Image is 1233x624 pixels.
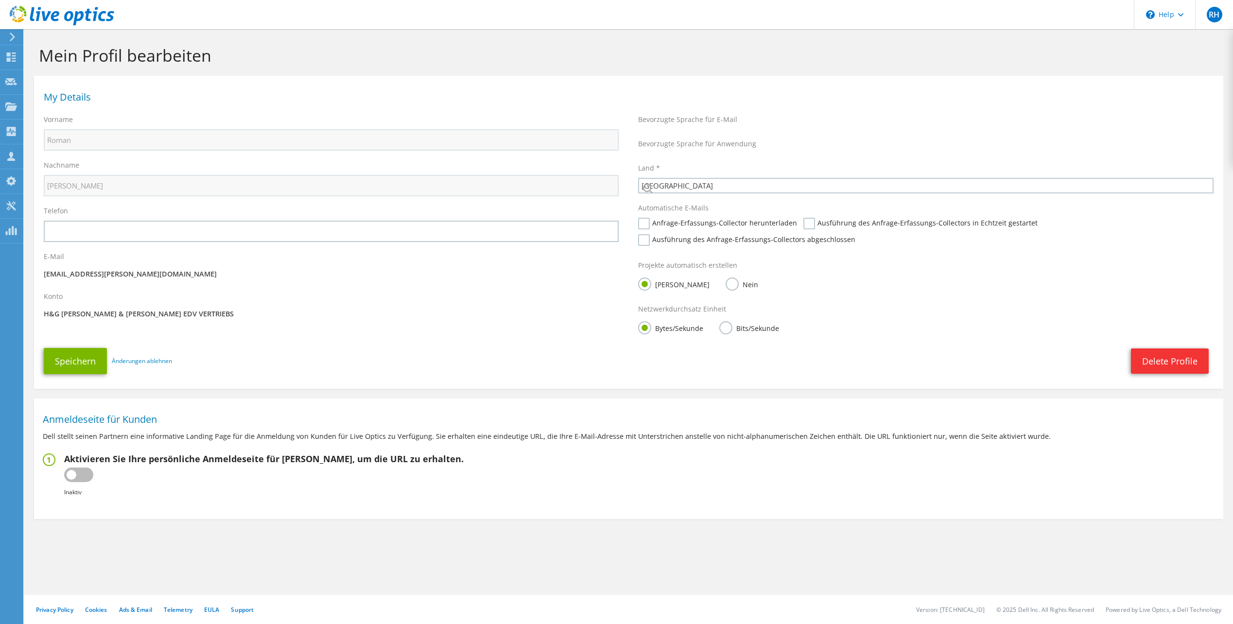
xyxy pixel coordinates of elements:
a: Cookies [85,606,107,614]
label: Ausführung des Anfrage-Erfassungs-Collectors abgeschlossen [638,234,855,246]
label: Anfrage-Erfassungs-Collector herunterladen [638,218,797,229]
label: E-Mail [44,252,64,261]
label: Land * [638,163,660,173]
p: [EMAIL_ADDRESS][PERSON_NAME][DOMAIN_NAME] [44,269,619,279]
p: Dell stellt seinen Partnern eine informative Landing Page für die Anmeldung von Kunden für Live O... [43,431,1215,442]
a: Telemetry [164,606,192,614]
label: Bevorzugte Sprache für E-Mail [638,115,737,124]
label: Ausführung des Anfrage-Erfassungs-Collectors in Echtzeit gestartet [803,218,1038,229]
label: Nachname [44,160,79,170]
h1: Anmeldeseite für Kunden [43,415,1210,424]
a: Delete Profile [1131,348,1209,374]
li: Version: [TECHNICAL_ID] [916,606,985,614]
label: Telefon [44,206,68,216]
button: Speichern [44,348,107,374]
b: Inaktiv [64,488,82,496]
label: Netzwerkdurchsatz Einheit [638,304,726,314]
span: RH [1207,7,1222,22]
a: Privacy Policy [36,606,73,614]
label: Konto [44,292,63,301]
label: Bevorzugte Sprache für Anwendung [638,139,756,149]
li: Powered by Live Optics, a Dell Technology [1106,606,1221,614]
p: H&G [PERSON_NAME] & [PERSON_NAME] EDV VERTRIEBS [44,309,619,319]
h1: My Details [44,92,1209,102]
h1: Mein Profil bearbeiten [39,45,1214,66]
label: Automatische E-Mails [638,203,709,213]
label: Bits/Sekunde [719,321,779,333]
label: Projekte automatisch erstellen [638,260,737,270]
a: Änderungen ablehnen [112,356,172,366]
svg: \n [1146,10,1155,19]
h2: Aktivieren Sie Ihre persönliche Anmeldeseite für [PERSON_NAME], um die URL zu erhalten. [64,453,464,464]
a: Support [231,606,254,614]
label: [PERSON_NAME] [638,277,710,290]
label: Bytes/Sekunde [638,321,703,333]
label: Nein [726,277,758,290]
a: EULA [204,606,219,614]
li: © 2025 Dell Inc. All Rights Reserved [996,606,1094,614]
label: Vorname [44,115,73,124]
a: Ads & Email [119,606,152,614]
